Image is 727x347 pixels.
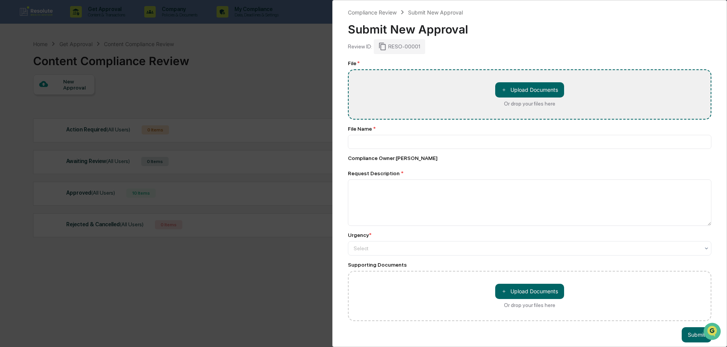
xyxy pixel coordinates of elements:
[8,97,14,103] div: 🖐️
[348,43,372,50] div: Review ID:
[682,327,711,342] button: Submit
[495,284,564,299] button: Or drop your files here
[26,66,96,72] div: We're available if you need us!
[348,16,711,36] div: Submit New Approval
[15,110,48,118] span: Data Lookup
[8,58,21,72] img: 1746055101610-c473b297-6a78-478c-a979-82029cc54cd1
[495,82,564,98] button: Or drop your files here
[348,126,711,132] div: File Name
[348,170,711,176] div: Request Description
[504,302,555,308] div: Or drop your files here
[374,39,425,54] div: RESO-00001
[8,111,14,117] div: 🔎
[5,107,51,121] a: 🔎Data Lookup
[76,129,92,135] span: Pylon
[15,96,49,104] span: Preclearance
[8,16,139,28] p: How can we help?
[501,86,507,93] span: ＋
[348,232,371,238] div: Urgency
[54,129,92,135] a: Powered byPylon
[5,93,52,107] a: 🖐️Preclearance
[55,97,61,103] div: 🗄️
[504,101,555,107] div: Or drop your files here
[348,60,711,66] div: File
[63,96,94,104] span: Attestations
[703,322,723,342] iframe: Open customer support
[501,288,507,295] span: ＋
[129,61,139,70] button: Start new chat
[52,93,97,107] a: 🗄️Attestations
[348,9,397,16] div: Compliance Review
[26,58,125,66] div: Start new chat
[348,155,711,161] div: Compliance Owner : [PERSON_NAME]
[348,262,711,268] div: Supporting Documents
[408,9,463,16] div: Submit New Approval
